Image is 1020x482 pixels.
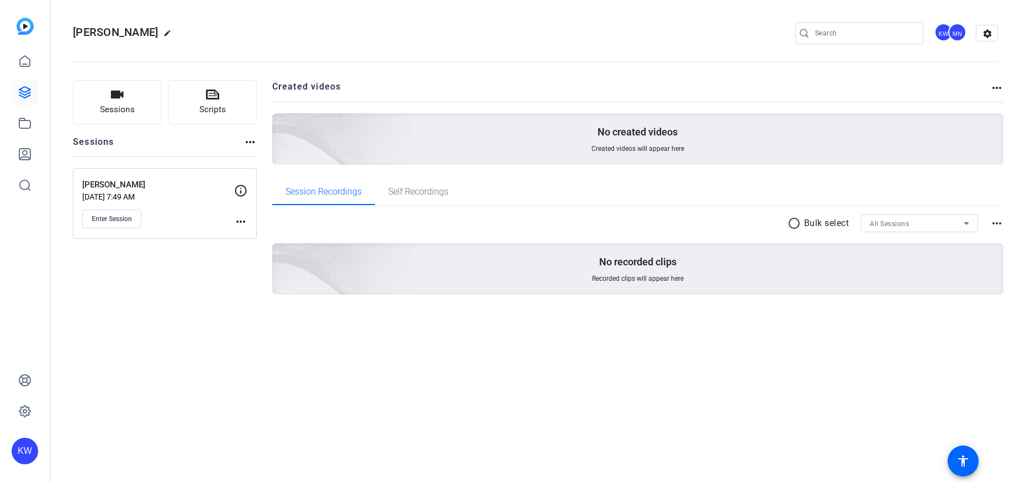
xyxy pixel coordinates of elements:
[199,103,226,116] span: Scripts
[788,217,804,230] mat-icon: radio_button_unchecked
[17,18,34,35] img: blue-gradient.svg
[272,80,991,102] h2: Created videos
[870,220,909,228] span: All Sessions
[82,209,141,228] button: Enter Session
[388,187,448,196] span: Self Recordings
[73,25,158,39] span: [PERSON_NAME]
[100,103,135,116] span: Sessions
[149,4,412,244] img: Creted videos background
[948,23,966,41] div: MN
[934,23,953,41] div: KW
[149,134,412,374] img: embarkstudio-empty-session.png
[591,144,684,153] span: Created videos will appear here
[934,23,954,43] ngx-avatar: Kellie Walker
[990,217,1003,230] mat-icon: more_horiz
[956,454,970,468] mat-icon: accessibility
[92,214,132,223] span: Enter Session
[82,192,234,201] p: [DATE] 7:49 AM
[73,80,162,124] button: Sessions
[244,135,257,149] mat-icon: more_horiz
[286,187,362,196] span: Session Recordings
[73,135,114,156] h2: Sessions
[592,274,684,283] span: Recorded clips will appear here
[12,438,38,464] div: KW
[804,217,849,230] p: Bulk select
[599,255,677,269] p: No recorded clips
[234,215,247,228] mat-icon: more_horiz
[976,25,998,42] mat-icon: settings
[82,179,234,191] p: [PERSON_NAME]
[815,27,915,40] input: Search
[948,23,968,43] ngx-avatar: Morgan Nielsen
[598,125,678,139] p: No created videos
[163,29,177,43] mat-icon: edit
[990,81,1003,95] mat-icon: more_horiz
[168,80,257,124] button: Scripts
